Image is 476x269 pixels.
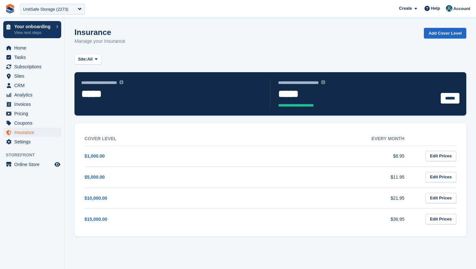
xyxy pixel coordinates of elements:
[14,53,53,62] span: Tasks
[3,100,61,109] a: menu
[14,72,53,81] span: Sites
[14,109,53,118] span: Pricing
[424,28,466,39] a: Add Cover Level
[251,145,417,166] td: $8.95
[14,118,53,128] span: Coupons
[14,90,53,99] span: Analytics
[14,43,53,52] span: Home
[85,132,251,146] th: Cover Level
[14,30,53,36] p: View next steps
[3,21,61,38] a: Your onboarding View next steps
[14,62,53,71] span: Subscriptions
[78,56,87,62] span: Site:
[446,5,452,12] img: Jennifer Ofodile
[74,28,125,37] h1: Insurance
[3,137,61,146] a: menu
[425,172,456,183] a: Edit Prices
[3,160,61,169] a: menu
[431,5,440,12] span: Help
[3,128,61,137] a: menu
[453,6,470,12] span: Account
[23,6,68,13] div: UnitSafe Storage (2273)
[85,153,105,159] a: $1,000.00
[3,62,61,71] a: menu
[425,193,456,204] a: Edit Prices
[3,90,61,99] a: menu
[3,81,61,90] a: menu
[321,80,325,84] img: icon-info-grey-7440780725fd019a000dd9b08b2336e03edf1995a4989e88bcd33f0948082b44.svg
[14,128,53,137] span: Insurance
[14,137,53,146] span: Settings
[251,132,417,146] th: Every month
[53,161,61,168] a: Preview store
[3,53,61,62] a: menu
[87,56,93,62] span: All
[74,38,125,45] p: Manage your insurance
[85,174,105,180] a: $5,000.00
[119,80,123,84] img: icon-info-grey-7440780725fd019a000dd9b08b2336e03edf1995a4989e88bcd33f0948082b44.svg
[14,160,53,169] span: Online Store
[425,151,456,162] a: Edit Prices
[14,81,53,90] span: CRM
[3,118,61,128] a: menu
[85,217,107,222] a: $15,000.00
[3,72,61,81] a: menu
[14,24,53,29] p: Your onboarding
[425,214,456,225] a: Edit Prices
[5,4,15,14] img: stora-icon-8386f47178a22dfd0bd8f6a31ec36ba5ce8667c1dd55bd0f319d3a0aa187defe.svg
[6,152,64,158] span: Storefront
[85,196,107,201] a: $10,000.00
[251,208,417,230] td: $36.95
[3,43,61,52] a: menu
[74,54,101,65] button: Site: All
[399,5,412,12] span: Create
[14,100,53,109] span: Invoices
[3,109,61,118] a: menu
[251,187,417,208] td: $21.95
[251,166,417,187] td: $11.95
